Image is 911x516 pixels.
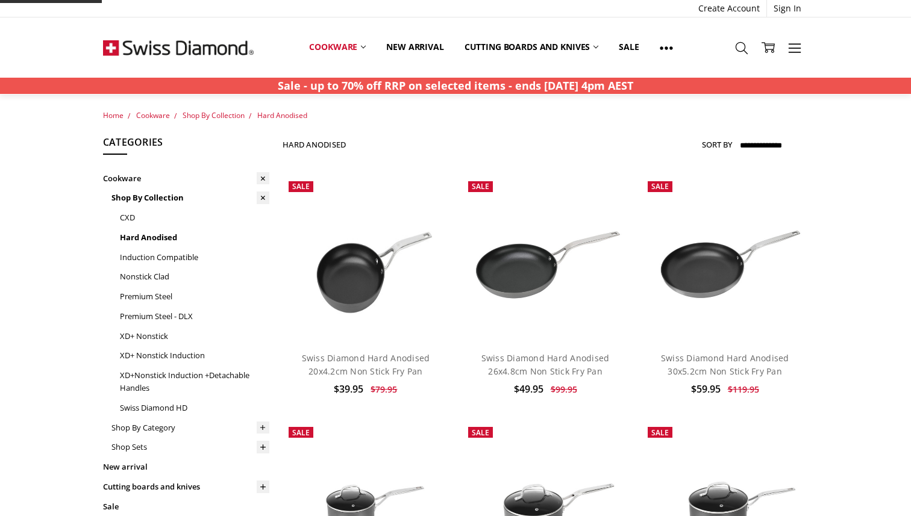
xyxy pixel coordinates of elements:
a: Home [103,110,124,120]
a: Cookware [103,169,269,188]
a: XD+ Nonstick [120,326,269,346]
a: New arrival [103,457,269,477]
a: Swiss Diamond Hard Anodised 30x5.2cm Non Stick Fry Pan [661,352,789,377]
a: Premium Steel [120,287,269,306]
img: Swiss Diamond Hard Anodised 26x4.8cm Non Stick Fry Pan [462,203,628,314]
span: $79.95 [371,384,397,395]
a: Swiss Diamond Hard Anodised 20x4.2cm Non Stick Fry Pan [302,352,430,377]
a: XD+ Nonstick Induction [120,346,269,365]
a: Swiss Diamond Hard Anodised 30x5.2cm Non Stick Fry Pan [642,175,808,341]
a: Induction Compatible [120,247,269,267]
span: Sale [472,427,489,438]
img: Free Shipping On Every Order [103,17,254,78]
span: Sale [651,181,669,191]
a: Show All [650,34,683,61]
a: Cookware [136,110,170,120]
a: Swiss Diamond Hard Anodised 26x4.8cm Non Stick Fry Pan [462,175,628,341]
h1: Hard Anodised [283,140,346,149]
a: Cookware [299,34,376,60]
a: New arrival [376,34,454,60]
a: CXD [120,208,269,228]
label: Sort By [702,135,732,154]
span: Sale [472,181,489,191]
img: Swiss Diamond Hard Anodised 20x4.2cm Non Stick Fry Pan [283,175,449,341]
span: Sale [651,427,669,438]
a: Nonstick Clad [120,267,269,287]
strong: Sale - up to 70% off RRP on selected items - ends [DATE] 4pm AEST [278,78,633,93]
img: Swiss Diamond Hard Anodised 30x5.2cm Non Stick Fry Pan [642,203,808,314]
a: Hard Anodised [257,110,307,120]
span: $59.95 [691,382,721,396]
span: Sale [292,181,310,191]
a: Shop By Category [111,418,269,438]
a: Shop By Collection [111,188,269,208]
span: $39.95 [334,382,363,396]
span: $49.95 [514,382,543,396]
a: Cutting boards and knives [454,34,609,60]
a: Premium Steel - DLX [120,306,269,326]
a: Shop By Collection [183,110,245,120]
a: Swiss Diamond HD [120,398,269,418]
a: Hard Anodised [120,228,269,247]
span: Sale [292,427,310,438]
a: XD+Nonstick Induction +Detachable Handles [120,365,269,398]
h5: Categories [103,135,269,155]
a: Shop Sets [111,437,269,457]
a: Cutting boards and knives [103,477,269,497]
a: Sale [609,34,649,60]
a: Swiss Diamond Hard Anodised 26x4.8cm Non Stick Fry Pan [481,352,610,377]
span: $99.95 [551,384,577,395]
span: $119.95 [728,384,759,395]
